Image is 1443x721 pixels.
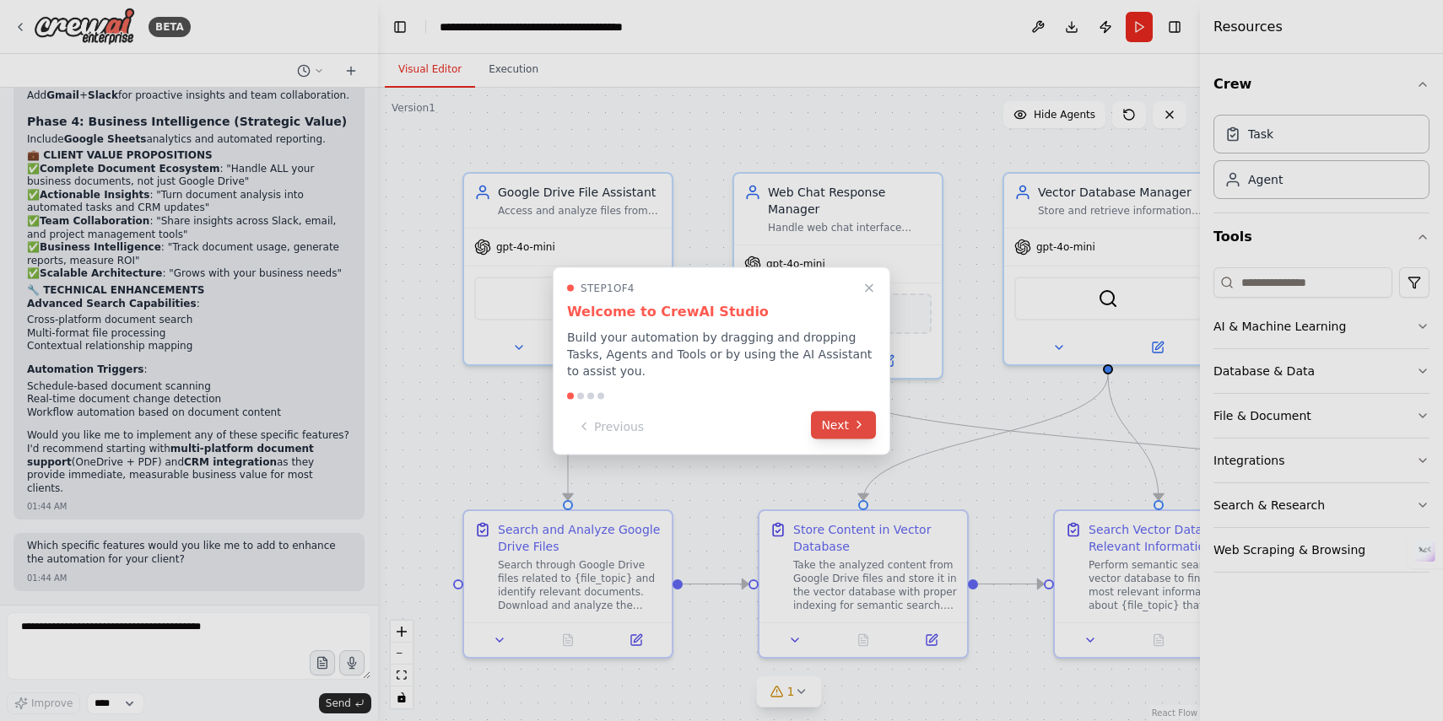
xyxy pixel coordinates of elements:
button: Next [811,411,876,439]
button: Hide left sidebar [388,15,412,39]
button: Previous [567,412,654,440]
button: Close walkthrough [859,277,879,298]
span: Step 1 of 4 [581,281,635,294]
p: Build your automation by dragging and dropping Tasks, Agents and Tools or by using the AI Assista... [567,328,876,379]
h3: Welcome to CrewAI Studio [567,301,876,321]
